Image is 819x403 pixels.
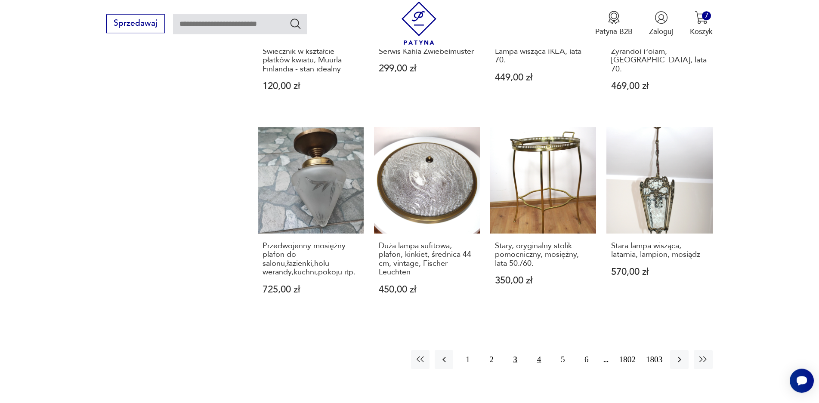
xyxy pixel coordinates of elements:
[695,11,708,24] img: Ikona koszyka
[379,47,476,56] h3: Serwis Kahla Zwiebelmuster
[106,21,164,28] a: Sprzedawaj
[263,242,359,277] h3: Przedwojenny mosiężny plafon do salonu,łazienki,holu werandy,kuchni,pokoju itp.
[553,350,572,369] button: 5
[611,82,708,91] p: 469,00 zł
[649,11,673,37] button: Zaloguj
[506,350,525,369] button: 3
[643,350,665,369] button: 1803
[530,350,548,369] button: 4
[649,27,673,37] p: Zaloguj
[379,64,476,73] p: 299,00 zł
[397,1,441,45] img: Patyna - sklep z meblami i dekoracjami vintage
[379,285,476,294] p: 450,00 zł
[482,350,501,369] button: 2
[458,350,477,369] button: 1
[289,17,302,30] button: Szukaj
[577,350,596,369] button: 6
[374,127,480,314] a: Duża lampa sufitowa, plafon, kinkiet, średnica 44 cm, vintage, Fischer LeuchtenDuża lampa sufitow...
[595,27,633,37] p: Patyna B2B
[611,268,708,277] p: 570,00 zł
[263,82,359,91] p: 120,00 zł
[263,285,359,294] p: 725,00 zł
[611,47,708,74] h3: Żyrandol Polam, [GEOGRAPHIC_DATA], lata 70.
[495,276,592,285] p: 350,00 zł
[595,11,633,37] button: Patyna B2B
[790,369,814,393] iframe: Smartsupp widget button
[690,27,713,37] p: Koszyk
[258,127,364,314] a: Przedwojenny mosiężny plafon do salonu,łazienki,holu werandy,kuchni,pokoju itp.Przedwojenny mosię...
[106,14,164,33] button: Sprzedawaj
[690,11,713,37] button: 7Koszyk
[702,11,711,20] div: 7
[490,127,596,314] a: Stary, oryginalny stolik pomocniczny, mosiężny, lata 50./60.Stary, oryginalny stolik pomocniczny,...
[263,47,359,74] h3: Świecznik w kształcie płatków kwiatu, Muurla Finlandia - stan idealny
[606,127,712,314] a: Stara lampa wisząca, latarnia, lampion, mosiądzStara lampa wisząca, latarnia, lampion, mosiądz570...
[607,11,621,24] img: Ikona medalu
[495,73,592,82] p: 449,00 zł
[495,47,592,65] h3: Lampa wisząca IKEA, lata 70.
[379,242,476,277] h3: Duża lampa sufitowa, plafon, kinkiet, średnica 44 cm, vintage, Fischer Leuchten
[595,11,633,37] a: Ikona medaluPatyna B2B
[617,350,638,369] button: 1802
[495,242,592,268] h3: Stary, oryginalny stolik pomocniczny, mosiężny, lata 50./60.
[611,242,708,259] h3: Stara lampa wisząca, latarnia, lampion, mosiądz
[655,11,668,24] img: Ikonka użytkownika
